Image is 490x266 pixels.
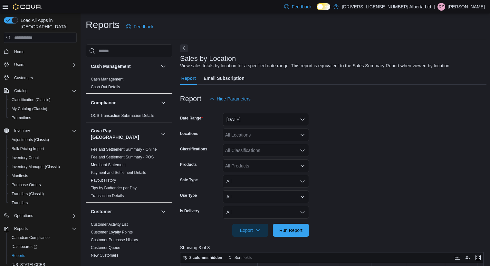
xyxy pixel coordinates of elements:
[1,47,79,56] button: Home
[1,126,79,135] button: Inventory
[86,18,120,31] h1: Reports
[9,114,77,122] span: Promotions
[9,145,77,153] span: Bulk Pricing Import
[12,235,50,240] span: Canadian Compliance
[300,148,305,153] button: Open list of options
[91,85,120,89] a: Cash Out Details
[12,48,27,56] a: Home
[223,113,309,126] button: [DATE]
[232,224,268,237] button: Export
[9,136,77,144] span: Adjustments (Classic)
[12,47,77,55] span: Home
[12,200,28,205] span: Transfers
[9,234,77,242] span: Canadian Compliance
[434,3,435,11] p: |
[12,87,77,95] span: Catalog
[91,222,128,227] a: Customer Activity List
[91,245,120,250] a: Customer Queue
[1,60,79,69] button: Users
[159,208,167,215] button: Customer
[123,20,156,33] a: Feedback
[91,178,116,183] a: Payout History
[6,198,79,207] button: Transfers
[6,189,79,198] button: Transfers (Classic)
[180,55,236,62] h3: Sales by Location
[12,225,77,233] span: Reports
[6,180,79,189] button: Purchase Orders
[9,145,47,153] a: Bulk Pricing Import
[6,104,79,113] button: My Catalog (Classic)
[12,127,77,135] span: Inventory
[91,185,137,191] span: Tips by Budtender per Day
[86,146,172,202] div: Cova Pay [GEOGRAPHIC_DATA]
[273,224,309,237] button: Run Report
[6,171,79,180] button: Manifests
[91,100,116,106] h3: Compliance
[9,252,28,260] a: Reports
[91,237,138,242] span: Customer Purchase History
[12,97,51,102] span: Classification (Classic)
[12,61,77,69] span: Users
[189,255,222,260] span: 2 columns hidden
[134,24,153,30] span: Feedback
[317,3,330,10] input: Dark Mode
[180,244,487,251] p: Showing 3 of 3
[159,99,167,107] button: Compliance
[9,96,53,104] a: Classification (Classic)
[14,128,30,133] span: Inventory
[12,164,60,169] span: Inventory Manager (Classic)
[91,245,120,250] span: Customer Queue
[474,254,482,261] button: Enter fullscreen
[9,243,40,251] a: Dashboards
[6,153,79,162] button: Inventory Count
[14,75,33,81] span: Customers
[448,3,485,11] p: [PERSON_NAME]
[12,127,33,135] button: Inventory
[180,95,201,103] h3: Report
[181,72,196,85] span: Report
[14,213,33,218] span: Operations
[12,173,28,178] span: Manifests
[180,177,198,183] label: Sale Type
[279,227,303,233] span: Run Report
[13,4,42,10] img: Cova
[439,3,444,11] span: DZ
[159,130,167,138] button: Cova Pay [GEOGRAPHIC_DATA]
[91,238,138,242] a: Customer Purchase History
[282,0,314,13] a: Feedback
[18,17,77,30] span: Load All Apps in [GEOGRAPHIC_DATA]
[9,181,43,189] a: Purchase Orders
[12,87,30,95] button: Catalog
[91,208,158,215] button: Customer
[91,63,131,70] h3: Cash Management
[9,243,77,251] span: Dashboards
[437,3,445,11] div: Doug Zimmerman
[9,163,62,171] a: Inventory Manager (Classic)
[9,105,50,113] a: My Catalog (Classic)
[91,162,126,167] span: Merchant Statement
[1,73,79,82] button: Customers
[9,172,31,180] a: Manifests
[300,132,305,138] button: Open list of options
[6,251,79,260] button: Reports
[91,113,154,118] a: OCS Transaction Submission Details
[12,182,41,187] span: Purchase Orders
[454,254,461,261] button: Keyboard shortcuts
[91,84,120,90] span: Cash Out Details
[342,3,431,11] p: [DRIVERS_LICENSE_NUMBER] Alberta Ltd
[91,163,126,167] a: Merchant Statement
[91,194,124,198] a: Transaction Details
[12,61,27,69] button: Users
[91,147,157,152] span: Fee and Settlement Summary - Online
[91,170,146,175] span: Payment and Settlement Details
[91,100,158,106] button: Compliance
[9,199,30,207] a: Transfers
[91,155,154,160] span: Fee and Settlement Summary - POS
[9,154,77,162] span: Inventory Count
[9,172,77,180] span: Manifests
[6,144,79,153] button: Bulk Pricing Import
[223,175,309,188] button: All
